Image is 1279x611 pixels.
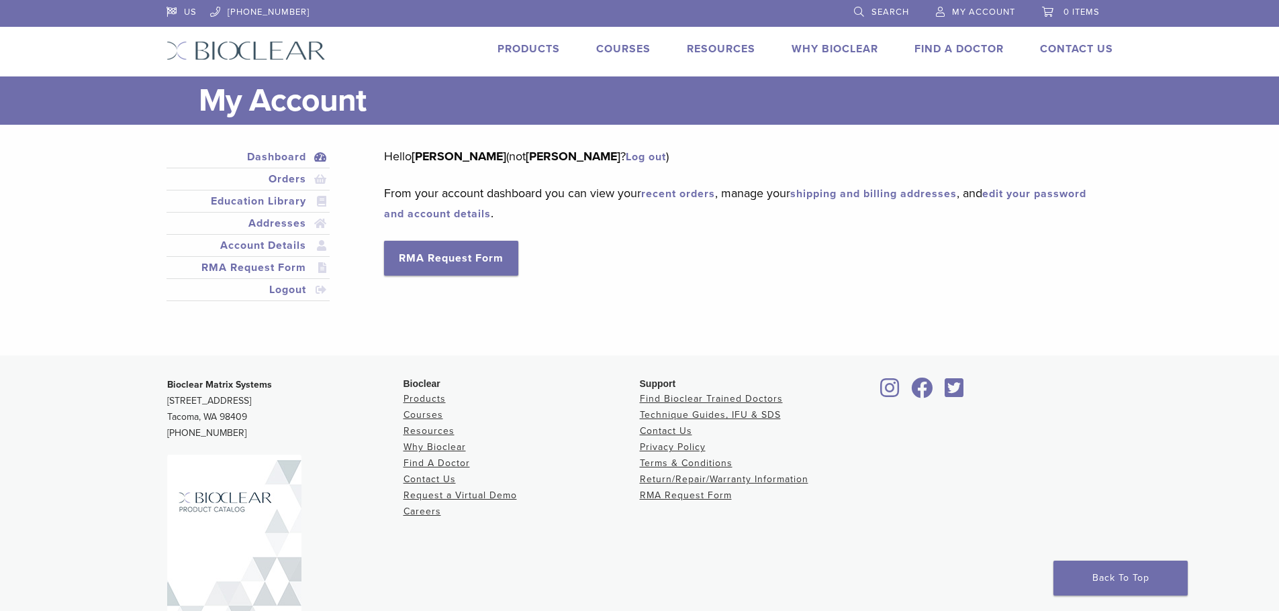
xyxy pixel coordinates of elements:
[1040,42,1113,56] a: Contact Us
[169,193,328,209] a: Education Library
[384,241,518,276] a: RMA Request Form
[640,457,732,469] a: Terms & Conditions
[404,490,517,501] a: Request a Virtual Demo
[871,7,909,17] span: Search
[404,457,470,469] a: Find A Doctor
[876,386,904,399] a: Bioclear
[384,146,1092,166] p: Hello (not ? )
[167,377,404,441] p: [STREET_ADDRESS] Tacoma, WA 98409 [PHONE_NUMBER]
[404,506,441,517] a: Careers
[640,409,781,421] a: Technique Guides, IFU & SDS
[384,183,1092,223] p: From your account dashboard you can view your , manage your , and .
[640,441,706,453] a: Privacy Policy
[907,386,938,399] a: Bioclear
[687,42,755,56] a: Resources
[169,282,328,298] a: Logout
[498,42,560,56] a: Products
[169,215,328,231] a: Addresses
[1053,561,1188,596] a: Back To Top
[596,42,651,56] a: Courses
[952,7,1015,17] span: My Account
[404,409,443,421] a: Courses
[640,378,676,389] span: Support
[167,379,272,390] strong: Bioclear Matrix Systems
[640,425,692,437] a: Contact Us
[404,393,446,404] a: Products
[412,149,506,164] strong: [PERSON_NAME]
[169,171,328,187] a: Orders
[404,378,440,389] span: Bioclear
[914,42,1004,56] a: Find A Doctor
[167,41,326,60] img: Bioclear
[404,425,455,437] a: Resources
[790,187,957,201] a: shipping and billing addresses
[526,149,620,164] strong: [PERSON_NAME]
[640,393,783,404] a: Find Bioclear Trained Doctors
[640,490,732,501] a: RMA Request Form
[404,441,466,453] a: Why Bioclear
[167,146,330,317] nav: Account pages
[626,150,666,164] a: Log out
[1063,7,1100,17] span: 0 items
[169,260,328,276] a: RMA Request Form
[169,149,328,165] a: Dashboard
[792,42,878,56] a: Why Bioclear
[941,386,969,399] a: Bioclear
[199,76,1113,125] h1: My Account
[640,474,808,485] a: Return/Repair/Warranty Information
[641,187,715,201] a: recent orders
[404,474,456,485] a: Contact Us
[169,237,328,254] a: Account Details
